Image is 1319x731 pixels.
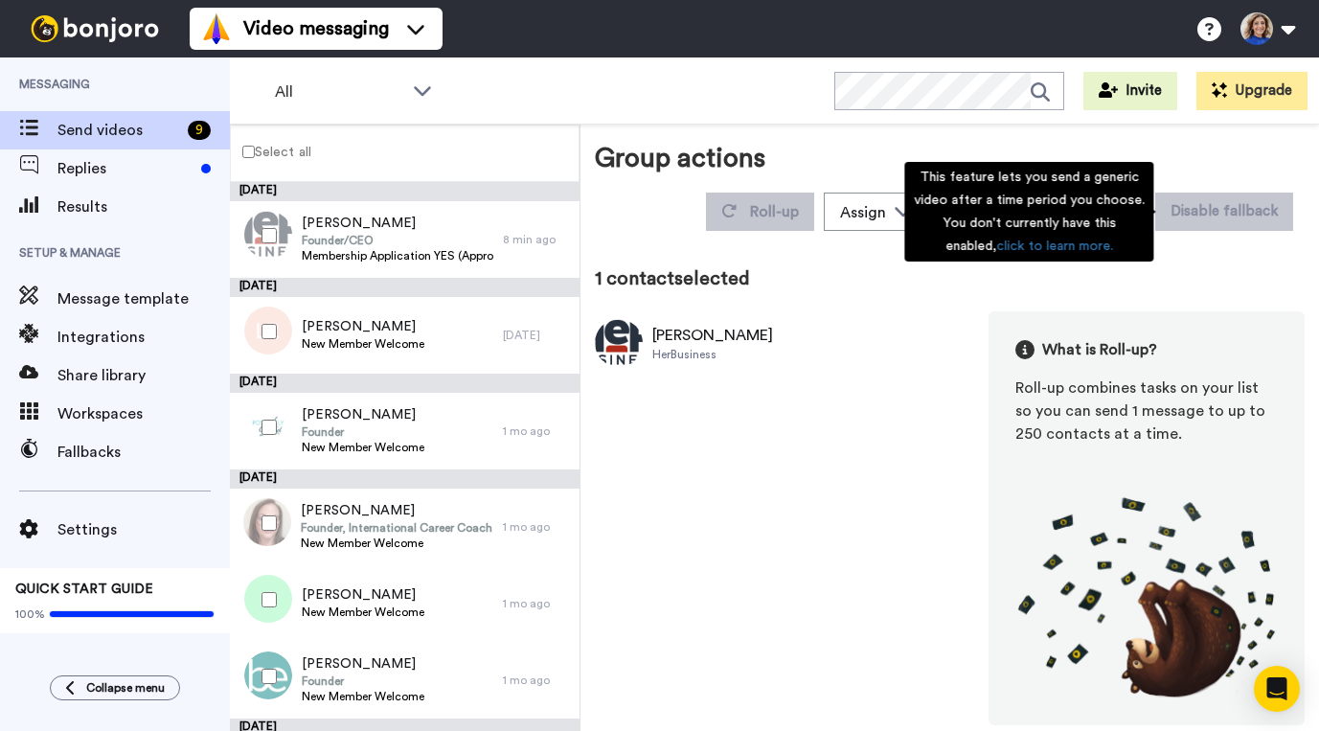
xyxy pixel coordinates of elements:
[503,596,570,611] div: 1 mo ago
[57,364,230,387] span: Share library
[231,140,311,163] label: Select all
[595,265,1305,292] div: 1 contact selected
[503,328,570,343] div: [DATE]
[1196,72,1308,110] button: Upgrade
[57,157,193,180] span: Replies
[1155,193,1293,231] button: Disable fallback
[201,13,232,44] img: vm-color.svg
[1015,496,1278,698] img: joro-roll.png
[595,319,643,367] img: Image of Donna Taylor
[302,336,424,352] span: New Member Welcome
[302,317,424,336] span: [PERSON_NAME]
[302,214,494,233] span: [PERSON_NAME]
[503,232,570,247] div: 8 min ago
[230,278,580,297] div: [DATE]
[243,15,389,42] span: Video messaging
[242,146,255,158] input: Select all
[57,287,230,310] span: Message template
[503,423,570,439] div: 1 mo ago
[302,605,424,620] span: New Member Welcome
[1042,338,1157,361] span: What is Roll-up?
[302,689,424,704] span: New Member Welcome
[503,673,570,688] div: 1 mo ago
[750,204,799,219] span: Roll-up
[301,520,493,536] span: Founder, International Career Coach and Author
[230,469,580,489] div: [DATE]
[57,326,230,349] span: Integrations
[57,195,230,218] span: Results
[302,440,424,455] span: New Member Welcome
[57,402,230,425] span: Workspaces
[1083,72,1177,110] button: Invite
[230,374,580,393] div: [DATE]
[57,441,230,464] span: Fallbacks
[15,606,45,622] span: 100%
[57,518,230,541] span: Settings
[23,15,167,42] img: bj-logo-header-white.svg
[275,80,403,103] span: All
[50,675,180,700] button: Collapse menu
[301,501,493,520] span: [PERSON_NAME]
[230,182,580,201] div: [DATE]
[302,654,424,674] span: [PERSON_NAME]
[652,324,773,347] div: [PERSON_NAME]
[503,519,570,535] div: 1 mo ago
[302,233,494,248] span: Founder/CEO
[1254,666,1300,712] div: Open Intercom Messenger
[302,248,494,263] span: Membership Application YES (Approved)
[706,193,814,231] button: Roll-up
[595,139,765,185] div: Group actions
[86,680,165,696] span: Collapse menu
[996,240,1113,253] a: click to learn more.
[188,121,211,140] div: 9
[301,536,493,551] span: New Member Welcome
[15,583,153,596] span: QUICK START GUIDE
[840,201,886,224] div: Assign
[302,585,424,605] span: [PERSON_NAME]
[57,119,180,142] span: Send videos
[302,424,424,440] span: Founder
[302,674,424,689] span: Founder
[302,405,424,424] span: [PERSON_NAME]
[904,162,1153,262] div: This feature lets you send a generic video after a time period you choose. You don't currently ha...
[652,347,773,362] div: HerBusiness
[1015,377,1278,445] div: Roll-up combines tasks on your list so you can send 1 message to up to 250 contacts at a time.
